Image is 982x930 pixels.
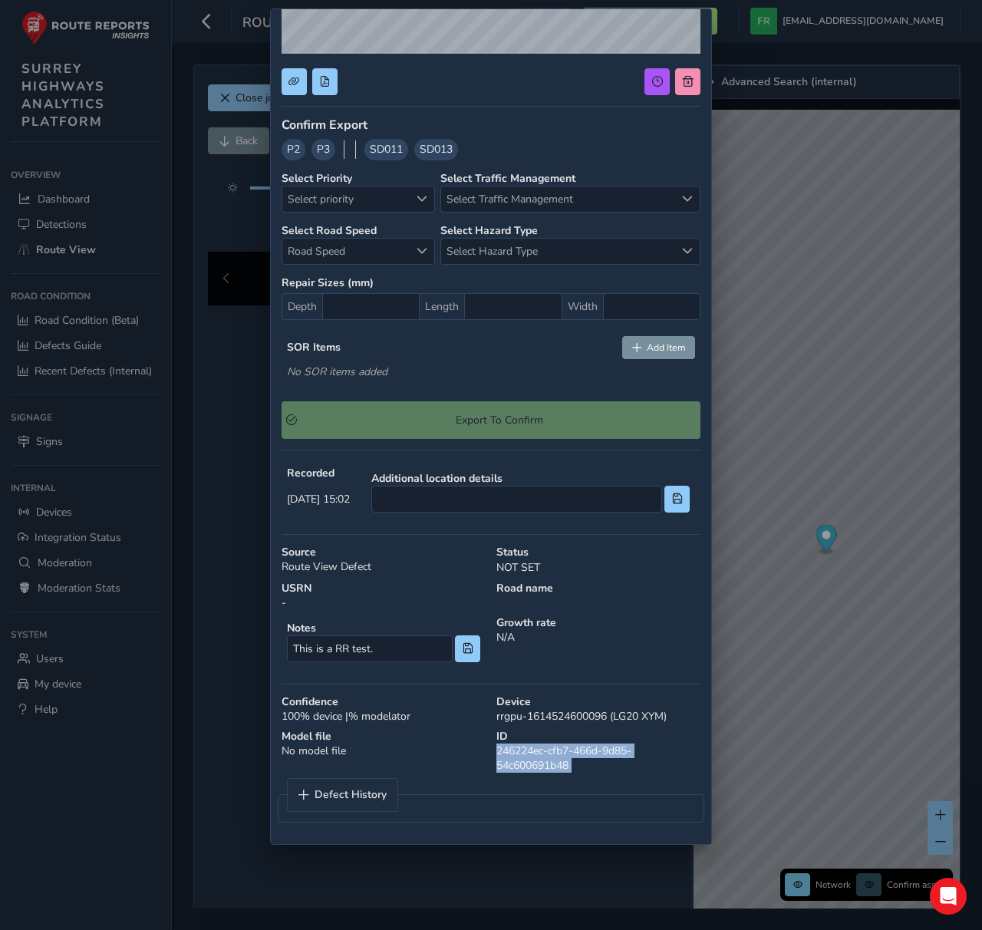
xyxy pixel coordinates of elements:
span: SD013 [420,141,453,157]
strong: USRN [282,581,486,595]
span: Defect History [315,790,387,800]
strong: SOR Items [287,340,341,355]
div: 100 % device | % modelator [276,689,491,729]
strong: Select Road Speed [282,223,377,238]
span: Select Hazard Type [441,239,674,264]
em: No SOR items added [287,364,387,379]
strong: Select Hazard Type [440,223,538,238]
span: Add Item [647,341,685,354]
strong: Notes [287,621,480,635]
span: [DATE] 15:02 [287,492,350,506]
span: P2 [287,141,300,157]
div: Road Speed [409,239,434,264]
div: N/A [491,610,706,673]
div: rrgpu-1614524600096 (LG20 XYM) [491,689,706,729]
strong: Repair Sizes (mm) [282,275,700,290]
strong: Status [496,545,700,559]
strong: Model file [282,729,486,744]
div: Select Traffic Management [674,186,700,212]
div: Route View Defect [276,539,491,581]
strong: Growth rate [496,615,700,630]
span: Depth [282,293,322,320]
span: Select priority [282,186,409,212]
span: Width [562,293,603,320]
div: Select priority [409,186,434,212]
div: Open Intercom Messenger [930,878,967,915]
div: 246224ec-cfb7-466d-9d85-54c600691b48 [491,724,706,778]
span: P3 [317,141,330,157]
strong: Source [282,545,486,559]
strong: Road name [496,581,700,595]
strong: Select Priority [282,171,352,186]
strong: ID [496,729,700,744]
strong: Recorded [287,466,350,480]
a: Defect History [288,779,397,811]
span: SD011 [370,141,403,157]
div: - [276,575,491,615]
button: Add Item [622,336,696,359]
strong: Select Traffic Management [440,171,575,186]
div: Confirm Export [282,117,700,134]
strong: Confidence [282,694,486,709]
span: Road Speed [282,239,409,264]
div: No model file [276,724,491,778]
strong: Additional location details [371,471,690,486]
span: Select Traffic Management [441,186,674,212]
span: Length [420,293,464,320]
p: NOT SET [496,559,700,575]
strong: Device [496,694,700,709]
div: Select Hazard Type [674,239,700,264]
